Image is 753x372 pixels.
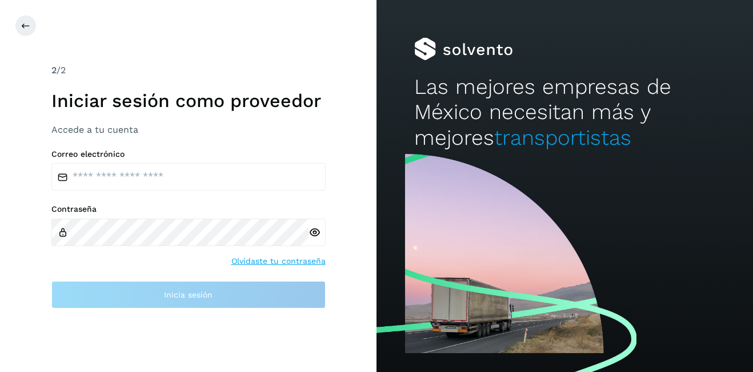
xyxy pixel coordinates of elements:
label: Correo electrónico [51,149,326,159]
a: Olvidaste tu contraseña [231,255,326,267]
h3: Accede a tu cuenta [51,124,326,135]
div: /2 [51,64,326,77]
label: Contraseña [51,204,326,214]
span: Inicia sesión [164,291,213,299]
span: 2 [51,65,57,76]
h2: Las mejores empresas de México necesitan más y mejores [414,74,715,151]
button: Inicia sesión [51,281,326,308]
span: transportistas [494,125,631,150]
h1: Iniciar sesión como proveedor [51,90,326,112]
